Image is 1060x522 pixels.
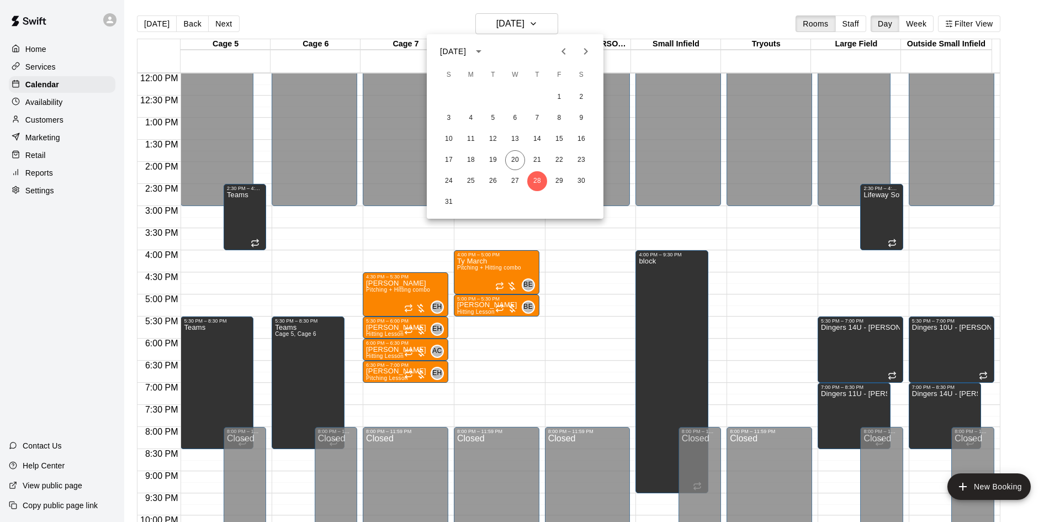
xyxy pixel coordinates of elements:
[461,129,481,149] button: 11
[549,64,569,86] span: Friday
[505,171,525,191] button: 27
[571,87,591,107] button: 2
[549,171,569,191] button: 29
[461,171,481,191] button: 25
[439,64,459,86] span: Sunday
[571,64,591,86] span: Saturday
[505,108,525,128] button: 6
[469,42,488,61] button: calendar view is open, switch to year view
[461,64,481,86] span: Monday
[571,129,591,149] button: 16
[439,150,459,170] button: 17
[483,64,503,86] span: Tuesday
[439,171,459,191] button: 24
[439,192,459,212] button: 31
[549,108,569,128] button: 8
[571,171,591,191] button: 30
[505,150,525,170] button: 20
[505,64,525,86] span: Wednesday
[571,108,591,128] button: 9
[440,46,466,57] div: [DATE]
[439,108,459,128] button: 3
[527,150,547,170] button: 21
[527,171,547,191] button: 28
[553,40,575,62] button: Previous month
[549,129,569,149] button: 15
[483,150,503,170] button: 19
[527,129,547,149] button: 14
[549,87,569,107] button: 1
[439,129,459,149] button: 10
[483,129,503,149] button: 12
[483,108,503,128] button: 5
[571,150,591,170] button: 23
[461,150,481,170] button: 18
[505,129,525,149] button: 13
[461,108,481,128] button: 4
[483,171,503,191] button: 26
[549,150,569,170] button: 22
[527,64,547,86] span: Thursday
[527,108,547,128] button: 7
[575,40,597,62] button: Next month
